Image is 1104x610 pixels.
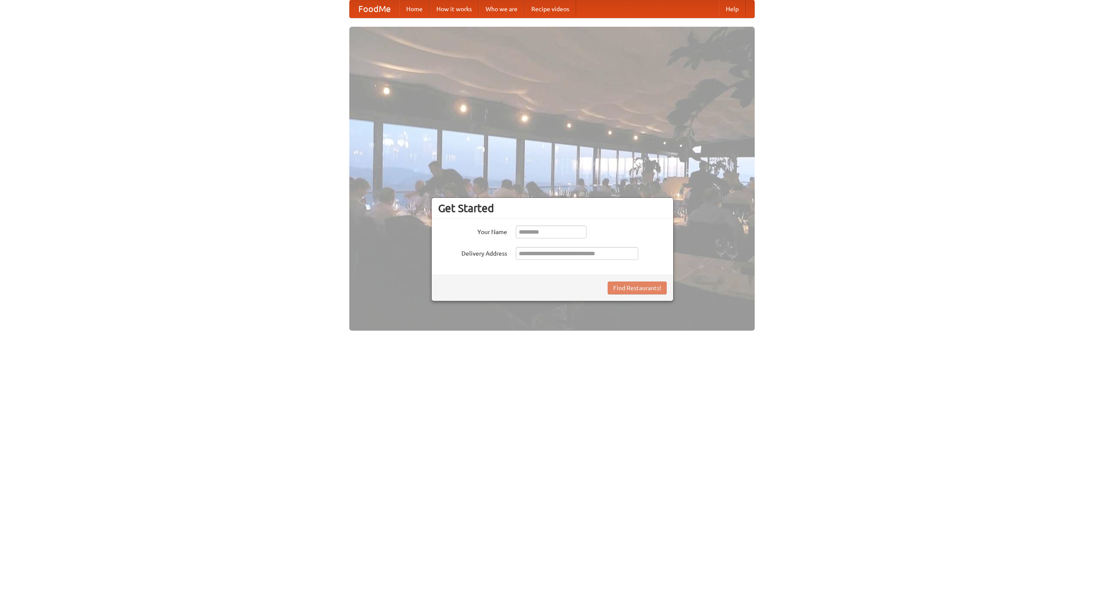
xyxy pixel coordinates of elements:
a: Who we are [479,0,524,18]
a: FoodMe [350,0,399,18]
label: Delivery Address [438,247,507,258]
a: How it works [430,0,479,18]
h3: Get Started [438,202,667,215]
a: Home [399,0,430,18]
label: Your Name [438,225,507,236]
button: Find Restaurants! [608,282,667,294]
a: Recipe videos [524,0,576,18]
a: Help [719,0,746,18]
